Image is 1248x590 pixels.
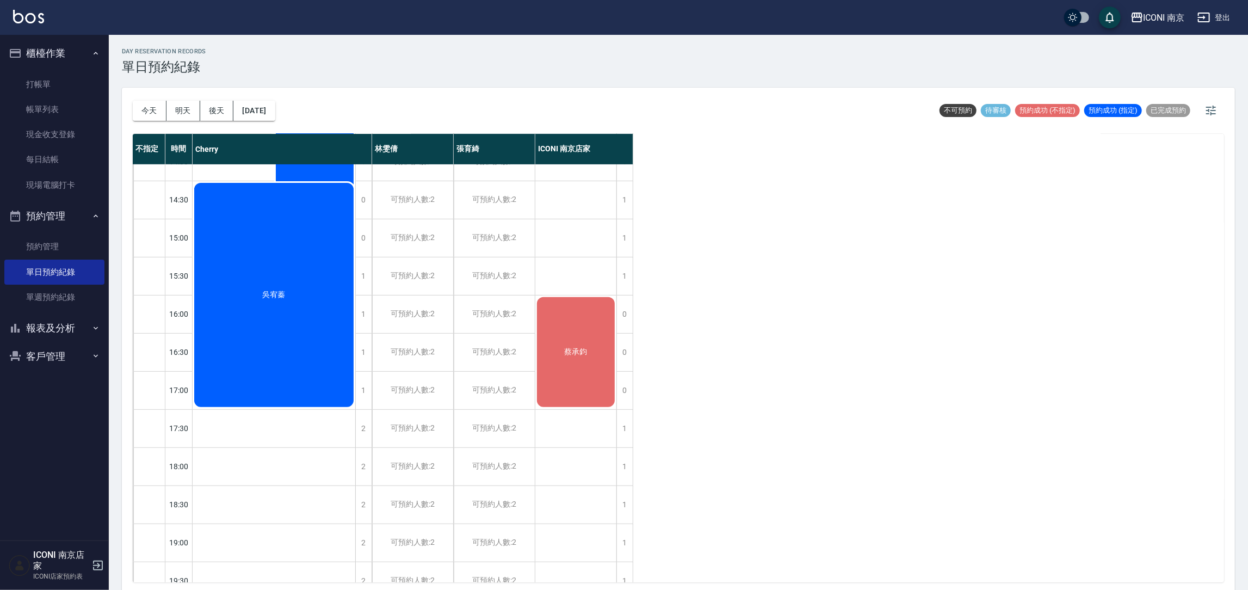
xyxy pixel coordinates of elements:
div: 2 [355,524,372,562]
div: 2 [355,448,372,485]
div: 15:00 [165,219,193,257]
a: 預約管理 [4,234,104,259]
button: 預約管理 [4,202,104,230]
div: 0 [355,181,372,219]
a: 現場電腦打卡 [4,173,104,198]
div: 2 [355,410,372,447]
div: 1 [616,257,633,295]
div: 17:00 [165,371,193,409]
div: 可預約人數:2 [372,448,453,485]
div: 可預約人數:2 [372,181,453,219]
span: 待審核 [981,106,1011,115]
button: 客戶管理 [4,342,104,371]
div: 張育綺 [454,134,535,164]
button: 明天 [166,101,200,121]
div: 1 [616,219,633,257]
div: 可預約人數:2 [372,219,453,257]
div: 時間 [165,134,193,164]
div: Cherry [193,134,372,164]
span: 已完成預約 [1146,106,1190,115]
div: 2 [355,486,372,524]
div: 0 [616,334,633,371]
div: 19:00 [165,524,193,562]
div: 可預約人數:2 [372,296,453,333]
div: 可預約人數:2 [454,219,535,257]
button: [DATE] [233,101,275,121]
span: 吳宥蓁 [261,290,288,300]
div: 可預約人數:2 [454,448,535,485]
div: 可預約人數:2 [372,410,453,447]
div: 不指定 [133,134,165,164]
div: 可預約人數:2 [454,410,535,447]
button: ICONI 南京 [1126,7,1189,29]
div: 17:30 [165,409,193,447]
div: 0 [355,219,372,257]
div: 1 [616,486,633,524]
a: 現金收支登錄 [4,122,104,147]
div: 0 [616,372,633,409]
span: 不可預約 [940,106,977,115]
div: 15:30 [165,257,193,295]
span: 預約成功 (不指定) [1015,106,1080,115]
div: 1 [355,334,372,371]
div: 18:00 [165,447,193,485]
div: 16:00 [165,295,193,333]
a: 每日結帳 [4,147,104,172]
div: 可預約人數:2 [372,372,453,409]
a: 單週預約紀錄 [4,285,104,310]
div: 可預約人數:2 [372,486,453,524]
span: 預約成功 (指定) [1084,106,1142,115]
button: 登出 [1193,8,1235,28]
a: 帳單列表 [4,97,104,122]
a: 單日預約紀錄 [4,260,104,285]
div: 1 [355,296,372,333]
h2: day Reservation records [122,48,206,55]
div: 可預約人數:2 [454,257,535,295]
div: 可預約人數:2 [454,334,535,371]
div: 16:30 [165,333,193,371]
div: 可預約人數:2 [372,524,453,562]
button: 今天 [133,101,166,121]
div: 1 [355,372,372,409]
div: 可預約人數:2 [372,257,453,295]
button: 櫃檯作業 [4,39,104,67]
div: 1 [616,410,633,447]
div: 可預約人數:2 [454,296,535,333]
h5: ICONI 南京店家 [33,550,89,571]
img: Logo [13,10,44,23]
div: 可預約人數:2 [372,334,453,371]
div: 1 [616,448,633,485]
button: 後天 [200,101,234,121]
div: 14:30 [165,181,193,219]
h3: 單日預約紀錄 [122,59,206,75]
div: 可預約人數:2 [454,372,535,409]
div: 可預約人數:2 [454,486,535,524]
a: 打帳單 [4,72,104,97]
button: 報表及分析 [4,314,104,342]
div: 1 [616,524,633,562]
div: 可預約人數:2 [454,524,535,562]
div: 0 [616,296,633,333]
div: 1 [355,257,372,295]
div: ICONI 南京店家 [535,134,633,164]
div: 18:30 [165,485,193,524]
div: 可預約人數:2 [454,181,535,219]
img: Person [9,555,30,576]
span: 蔡承鈞 [563,347,590,357]
div: ICONI 南京 [1144,11,1185,24]
button: save [1099,7,1121,28]
div: 林雯倩 [372,134,454,164]
div: 1 [616,181,633,219]
p: ICONI店家預約表 [33,571,89,581]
